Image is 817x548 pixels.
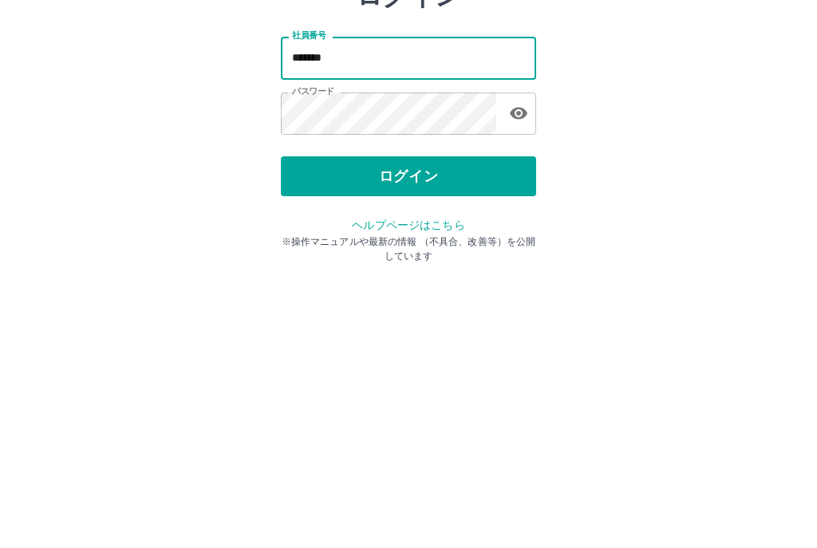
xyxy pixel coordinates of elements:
p: ※操作マニュアルや最新の情報 （不具合、改善等）を公開しています [281,354,536,383]
label: 社員番号 [292,149,326,161]
button: ログイン [281,276,536,316]
a: ヘルプページはこちら [352,338,464,351]
h2: ログイン [357,101,461,131]
label: パスワード [292,205,334,217]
